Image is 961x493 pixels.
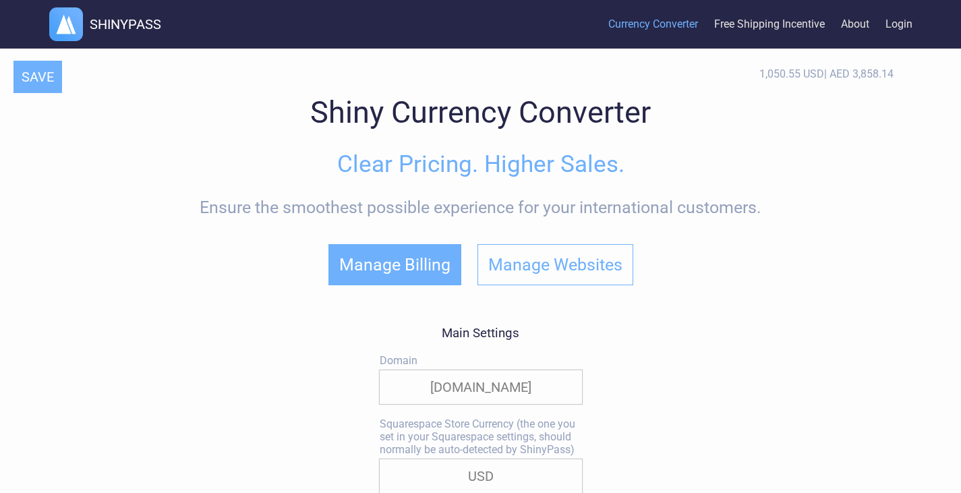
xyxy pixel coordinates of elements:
button: Manage Billing [328,244,461,285]
h1: Shiny Currency Converter [96,94,865,130]
button: Manage Websites [477,244,633,285]
a: Currency Converter [608,4,698,45]
label: Domain [380,354,582,367]
h3: Main Settings [380,326,582,341]
a: About [841,4,869,45]
h1: SHINYPASS [90,16,161,32]
a: Free Shipping Incentive [714,4,825,45]
a: Login [885,4,912,45]
span: | AED 3,858.14 [824,67,894,80]
img: logo.webp [49,7,83,41]
label: Squarespace Store Currency (the one you set in your Squarespace settings, should normally be auto... [380,417,582,456]
div: Ensure the smoothest possible experience for your international customers. [96,198,865,217]
h2: Clear Pricing. Higher Sales. [96,150,865,178]
div: 1,050.55 USD [759,67,894,80]
button: SAVE [13,61,62,93]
